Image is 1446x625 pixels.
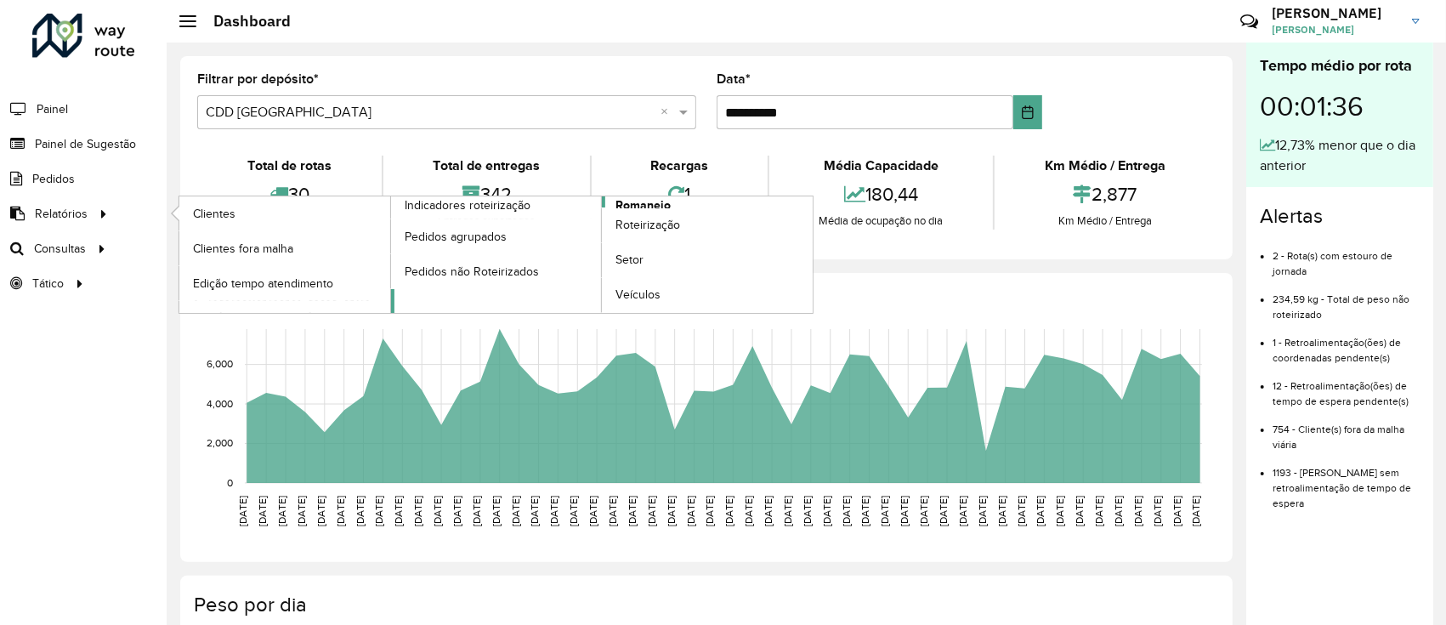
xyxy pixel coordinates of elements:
text: [DATE] [432,496,443,526]
text: [DATE] [627,496,638,526]
text: [DATE] [471,496,482,526]
div: Recargas [596,156,763,176]
text: [DATE] [1055,496,1066,526]
text: [DATE] [685,496,696,526]
text: [DATE] [782,496,793,526]
text: [DATE] [860,496,871,526]
text: [DATE] [666,496,677,526]
div: 30 [201,176,377,213]
text: [DATE] [1093,496,1104,526]
text: [DATE] [918,496,929,526]
text: 2,000 [207,438,233,449]
div: 1 [596,176,763,213]
text: [DATE] [607,496,618,526]
div: Total de rotas [201,156,377,176]
text: [DATE] [1016,496,1027,526]
text: [DATE] [1035,496,1046,526]
span: Consultas [34,240,86,258]
span: Relatórios [35,205,88,223]
span: Indicadores roteirização [405,196,530,214]
text: [DATE] [237,496,248,526]
a: Veículos [602,278,813,312]
text: [DATE] [705,496,716,526]
text: [DATE] [1152,496,1163,526]
text: [DATE] [899,496,910,526]
li: 12 - Retroalimentação(ões) de tempo de espera pendente(s) [1273,366,1420,409]
text: [DATE] [821,496,832,526]
div: 342 [388,176,587,213]
text: [DATE] [315,496,326,526]
div: Km Médio / Entrega [999,213,1211,230]
div: 2,877 [999,176,1211,213]
span: Clientes fora malha [193,240,293,258]
span: Clientes [193,205,235,223]
text: [DATE] [412,496,423,526]
a: Clientes fora malha [179,231,390,265]
text: [DATE] [451,496,462,526]
span: Painel [37,100,68,118]
span: Pedidos [32,170,75,188]
h2: Dashboard [196,12,291,31]
span: Painel de Sugestão [35,135,136,153]
label: Filtrar por depósito [197,69,319,89]
li: 234,59 kg - Total de peso não roteirizado [1273,279,1420,322]
text: [DATE] [393,496,404,526]
text: [DATE] [257,496,268,526]
text: [DATE] [996,496,1007,526]
text: [DATE] [880,496,891,526]
h4: Peso por dia [194,593,1216,617]
span: Clear all [661,102,675,122]
a: Pedidos não Roteirizados [391,254,602,288]
text: [DATE] [938,496,949,526]
text: [DATE] [548,496,559,526]
text: [DATE] [1191,496,1202,526]
text: [DATE] [335,496,346,526]
a: Indicadores roteirização [179,196,602,313]
text: [DATE] [977,496,988,526]
text: [DATE] [510,496,521,526]
text: [DATE] [354,496,366,526]
text: [DATE] [296,496,307,526]
span: Roteirização [615,216,680,234]
a: Roteirização [602,208,813,242]
text: [DATE] [1113,496,1124,526]
span: Tático [32,275,64,293]
li: 754 - Cliente(s) fora da malha viária [1273,409,1420,452]
span: Pedidos agrupados [405,228,507,246]
li: 2 - Rota(s) com estouro de jornada [1273,236,1420,279]
text: [DATE] [1074,496,1085,526]
div: 180,44 [774,176,990,213]
text: [DATE] [723,496,734,526]
text: [DATE] [568,496,579,526]
div: 12,73% menor que o dia anterior [1260,135,1420,176]
div: Total de entregas [388,156,587,176]
text: [DATE] [646,496,657,526]
a: Contato Rápido [1231,3,1267,40]
text: 6,000 [207,359,233,370]
a: Clientes [179,196,390,230]
a: Edição tempo atendimento [179,266,390,300]
text: [DATE] [802,496,813,526]
text: [DATE] [841,496,852,526]
a: Pedidos agrupados [391,219,602,253]
div: Média de ocupação no dia [774,213,990,230]
text: 4,000 [207,398,233,409]
div: Média Capacidade [774,156,990,176]
li: 1193 - [PERSON_NAME] sem retroalimentação de tempo de espera [1273,452,1420,511]
text: 0 [227,477,233,488]
span: Veículos [615,286,661,304]
text: [DATE] [587,496,598,526]
div: 00:01:36 [1260,77,1420,135]
span: Edição tempo atendimento [193,275,333,293]
text: [DATE] [491,496,502,526]
h4: Alertas [1260,204,1420,229]
text: [DATE] [1132,496,1143,526]
span: [PERSON_NAME] [1272,22,1399,37]
text: [DATE] [276,496,287,526]
button: Choose Date [1013,95,1042,129]
span: Romaneio [615,196,671,214]
a: Romaneio [391,196,814,313]
div: Km Médio / Entrega [999,156,1211,176]
text: [DATE] [743,496,754,526]
a: Setor [602,243,813,277]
